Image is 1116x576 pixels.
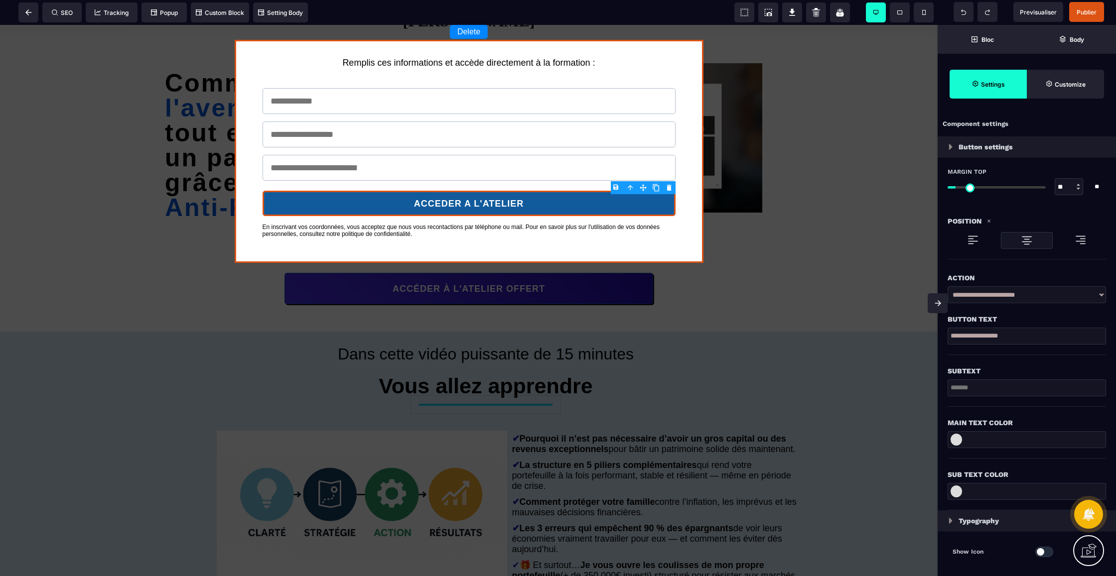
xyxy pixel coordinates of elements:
span: Margin Top [948,168,986,176]
strong: Settings [981,81,1005,88]
span: Open Blocks [938,25,1027,54]
p: Typography [959,515,999,527]
div: Main Text Color [948,417,1106,429]
span: Settings [950,70,1027,99]
span: Open Layer Manager [1027,25,1116,54]
span: View components [734,2,754,22]
img: loading [1075,234,1087,246]
span: Setting Body [258,9,303,16]
span: Tracking [95,9,129,16]
span: Publier [1077,8,1097,16]
text: En inscrivant vos coordonnées, vous acceptez que nous vous recontactions par téléphone ou mail. P... [263,196,676,213]
p: Button settings [959,141,1013,153]
strong: Customize [1055,81,1086,88]
p: Show Icon [953,547,1027,557]
img: loading [1021,234,1033,246]
div: Component settings [938,115,1116,134]
img: loading [986,219,991,224]
span: Custom Block [196,9,244,16]
img: loading [949,144,953,150]
span: Screenshot [758,2,778,22]
strong: Body [1070,36,1084,43]
div: Sub Text Color [948,468,1106,480]
div: Action [948,272,1106,284]
div: Button Text [948,313,1106,325]
span: Previsualiser [1020,8,1057,16]
a: Close [681,18,700,40]
strong: Bloc [981,36,994,43]
button: ACCEDER A L'ATELIER [263,166,676,191]
div: Subtext [948,365,1106,377]
span: Popup [151,9,178,16]
span: Preview [1013,2,1063,22]
img: loading [949,518,953,524]
p: Position [948,215,981,227]
span: Open Style Manager [1027,70,1104,99]
text: Remplis ces informations et accède directement à la formation : [245,30,693,46]
span: SEO [52,9,73,16]
img: loading [967,234,979,246]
